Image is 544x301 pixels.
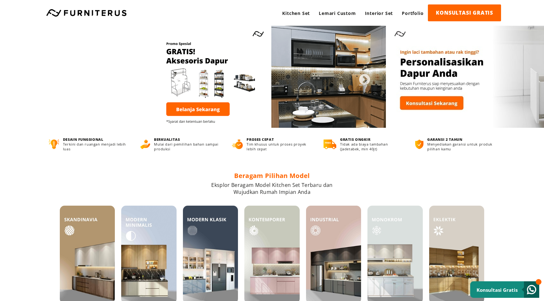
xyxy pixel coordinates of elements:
[427,142,495,151] p: Menyediakan garansi untuk produk pilihan kamu
[314,4,360,22] a: Lemari Custom
[154,137,220,142] h4: BERKUALITAS
[340,137,403,142] h4: GRATIS ONGKIR
[340,142,403,151] p: Tidak ada biaya tambahan (Jadetabek, min 40jt)
[140,140,150,149] img: berkualitas.png
[358,74,365,80] button: Next
[49,140,59,149] img: desain-fungsional.png
[360,4,398,22] a: Interior Set
[154,142,220,151] p: Mulai dari pemilihan bahan sampai produksi
[427,137,495,142] h4: GARANSI 2 TAHUN
[157,26,386,128] img: 02-Gratis-aksesoris-dapur-min.png
[397,4,428,22] a: Portfolio
[173,74,179,80] button: Previous
[324,140,336,149] img: gratis-ongkir.png
[63,137,129,142] h4: DESAIN FUNGSIONAL
[477,287,518,293] small: Konsultasi Gratis
[428,4,501,21] a: KONSULTASI GRATIS
[415,140,423,149] img: bergaransi.png
[247,137,312,142] h4: PROSES CEPAT
[60,171,484,180] h2: Beragam Pilihan Model
[60,181,484,195] p: Eksplor Beragam Model Kitchen Set Terbaru dan Wujudkan Rumah Impian Anda
[63,142,129,151] p: Terkini dan ruangan menjadi lebih luas
[247,142,312,151] p: Tim khusus untuk proses proyek lebih cepat
[278,4,314,22] a: Kitchen Set
[470,281,539,298] a: Konsultasi Gratis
